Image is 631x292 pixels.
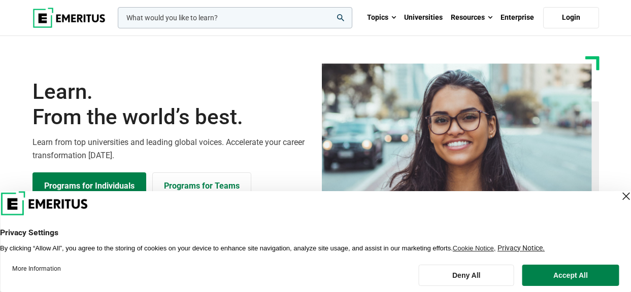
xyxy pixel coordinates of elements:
a: Explore for Business [152,172,251,200]
span: From the world’s best. [32,104,310,130]
input: woocommerce-product-search-field-0 [118,7,352,28]
img: Learn from the world's best [322,63,592,223]
a: Explore Programs [32,172,146,200]
p: Learn from top universities and leading global voices. Accelerate your career transformation [DATE]. [32,136,310,162]
a: Login [543,7,599,28]
h1: Learn. [32,79,310,130]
